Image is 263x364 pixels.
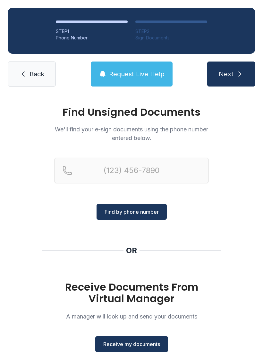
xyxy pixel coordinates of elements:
[105,208,159,216] span: Find by phone number
[55,107,208,117] h1: Find Unsigned Documents
[55,312,208,321] p: A manager will look up and send your documents
[55,125,208,142] p: We'll find your e-sign documents using the phone number entered below.
[126,245,137,256] div: OR
[30,70,44,79] span: Back
[103,340,160,348] span: Receive my documents
[109,70,165,79] span: Request Live Help
[55,158,208,183] input: Reservation phone number
[135,28,207,35] div: STEP 2
[56,35,128,41] div: Phone Number
[219,70,233,79] span: Next
[55,281,208,304] h1: Receive Documents From Virtual Manager
[135,35,207,41] div: Sign Documents
[56,28,128,35] div: STEP 1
